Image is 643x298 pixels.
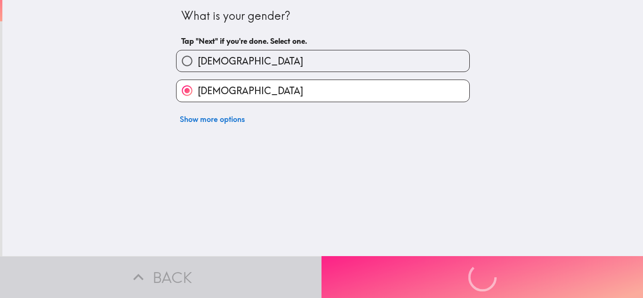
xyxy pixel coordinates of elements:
[177,80,469,101] button: [DEMOGRAPHIC_DATA]
[181,36,465,46] h6: Tap "Next" if you're done. Select one.
[177,50,469,72] button: [DEMOGRAPHIC_DATA]
[198,84,303,97] span: [DEMOGRAPHIC_DATA]
[176,110,249,129] button: Show more options
[198,55,303,68] span: [DEMOGRAPHIC_DATA]
[181,8,465,24] div: What is your gender?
